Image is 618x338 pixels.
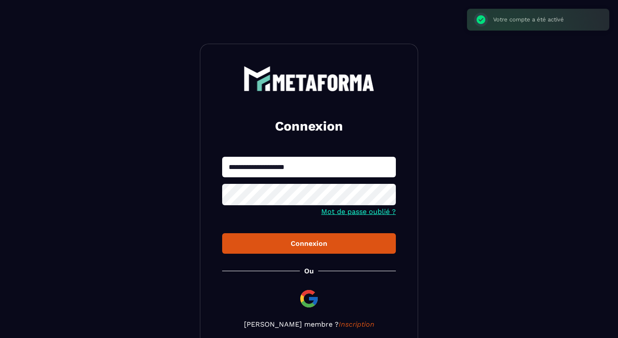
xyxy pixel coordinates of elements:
div: Connexion [229,239,389,248]
img: logo [244,66,374,91]
img: google [299,288,319,309]
a: Mot de passe oublié ? [321,207,396,216]
p: Ou [304,267,314,275]
a: logo [222,66,396,91]
button: Connexion [222,233,396,254]
p: [PERSON_NAME] membre ? [222,320,396,328]
a: Inscription [339,320,374,328]
h2: Connexion [233,117,385,135]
